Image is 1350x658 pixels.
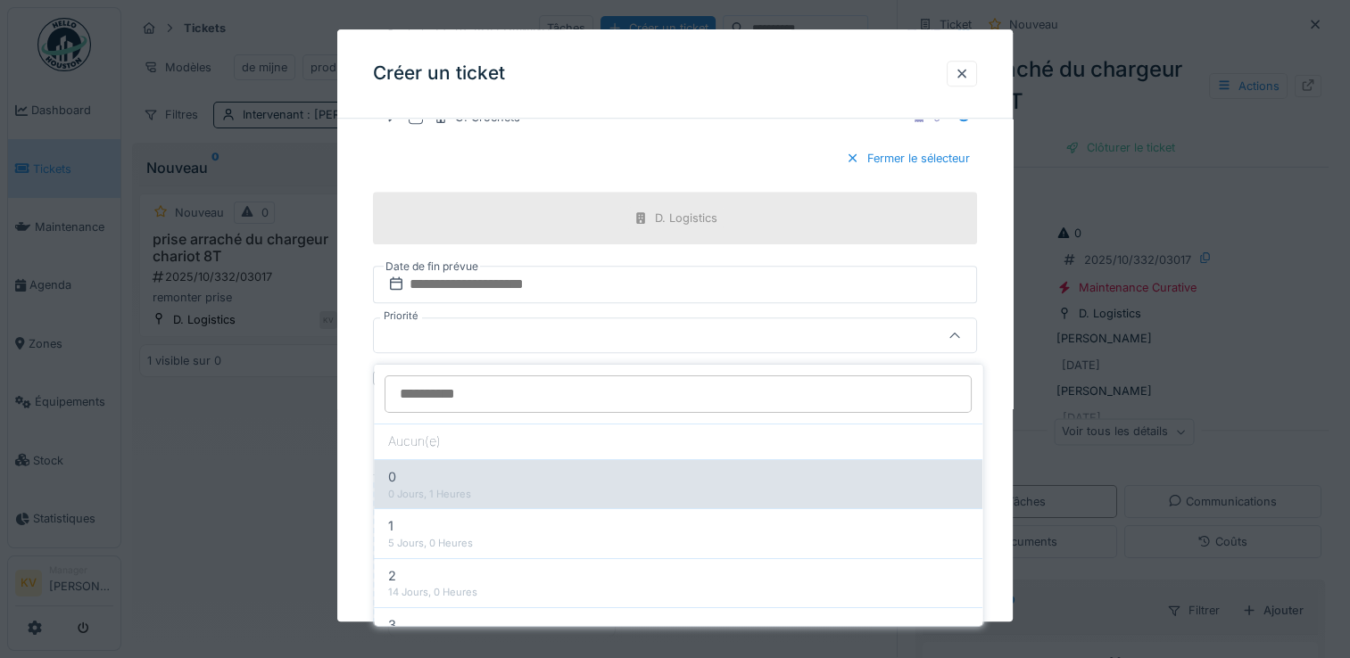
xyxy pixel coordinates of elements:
[388,467,396,487] span: 0
[373,62,505,85] h3: Créer un ticket
[374,424,982,459] div: Aucun(e)
[655,210,717,226] div: D. Logistics
[388,486,968,501] div: 0 Jours, 1 Heures
[384,257,480,276] label: Date de fin prévue
[839,146,977,170] div: Fermer le sélecteur
[380,308,422,324] label: Priorité
[933,109,940,126] div: 6
[388,536,968,551] div: 5 Jours, 0 Heures
[388,585,968,600] div: 14 Jours, 0 Heures
[388,516,393,536] span: 1
[388,615,396,635] span: 3
[388,566,396,586] span: 2
[434,109,520,126] div: G. Crochets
